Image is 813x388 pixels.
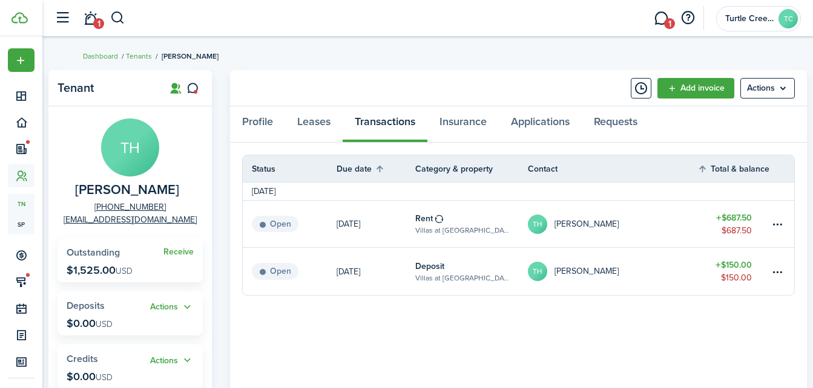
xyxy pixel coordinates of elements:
[285,106,343,143] a: Leases
[252,263,298,280] status: Open
[415,163,528,175] th: Category & property
[657,78,734,99] a: Add invoice
[555,219,619,229] table-profile-info-text: [PERSON_NAME]
[650,3,673,34] a: Messaging
[415,260,444,273] table-info-title: Deposit
[697,248,770,295] a: $150.00$150.00
[101,118,159,176] avatar-text: TH
[337,248,415,295] a: [DATE]
[664,18,675,29] span: 1
[8,48,35,72] button: Open menu
[528,163,697,175] th: Contact
[243,163,337,175] th: Status
[243,248,337,295] a: Open
[8,214,35,234] a: sp
[162,51,219,62] span: [PERSON_NAME]
[528,248,697,295] a: TH[PERSON_NAME]
[337,161,415,176] th: Sort
[716,212,752,224] table-amount-title: $687.50
[415,273,510,283] table-subtitle: Villas at [GEOGRAPHIC_DATA], [GEOGRAPHIC_DATA]
[64,213,197,226] a: [EMAIL_ADDRESS][DOMAIN_NAME]
[721,271,752,284] table-amount-description: $150.00
[67,352,98,366] span: Credits
[528,262,547,281] avatar-text: TH
[725,15,774,23] span: Turtle Creek Townhomes
[243,201,337,247] a: Open
[740,78,795,99] button: Open menu
[337,265,360,278] p: [DATE]
[51,7,74,30] button: Open sidebar
[555,267,619,276] table-profile-info-text: [PERSON_NAME]
[96,371,113,384] span: USD
[67,264,133,276] p: $1,525.00
[337,201,415,247] a: [DATE]
[778,9,798,28] avatar-text: TC
[116,265,133,277] span: USD
[230,106,285,143] a: Profile
[582,106,650,143] a: Requests
[252,216,298,233] status: Open
[697,161,770,176] th: Sort
[150,354,194,367] button: Actions
[163,247,194,257] a: Receive
[337,218,360,230] p: [DATE]
[110,8,125,28] button: Search
[677,8,698,28] button: Open resource center
[415,212,433,225] table-info-title: Rent
[722,224,752,237] table-amount-description: $687.50
[697,201,770,247] a: $687.50$687.50
[150,300,194,314] button: Open menu
[716,259,752,271] table-amount-title: $150.00
[93,18,104,29] span: 1
[67,299,105,312] span: Deposits
[415,248,528,295] a: DepositVillas at [GEOGRAPHIC_DATA], [GEOGRAPHIC_DATA]
[740,78,795,99] menu-btn: Actions
[58,81,154,95] panel-main-title: Tenant
[150,300,194,314] button: Actions
[243,185,285,198] td: [DATE]
[415,225,510,236] table-subtitle: Villas at [GEOGRAPHIC_DATA], [GEOGRAPHIC_DATA]
[79,3,102,34] a: Notifications
[8,193,35,214] a: tn
[67,245,120,259] span: Outstanding
[94,201,166,213] a: [PHONE_NUMBER]
[499,106,582,143] a: Applications
[96,318,113,331] span: USD
[427,106,499,143] a: Insurance
[83,51,118,62] a: Dashboard
[126,51,152,62] a: Tenants
[528,201,697,247] a: TH[PERSON_NAME]
[75,183,179,198] span: Tyrone Henry
[150,354,194,367] button: Open menu
[631,78,651,99] button: Timeline
[528,215,547,234] avatar-text: TH
[12,12,28,24] img: TenantCloud
[67,317,113,329] p: $0.00
[415,201,528,247] a: RentVillas at [GEOGRAPHIC_DATA], [GEOGRAPHIC_DATA]
[67,370,113,383] p: $0.00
